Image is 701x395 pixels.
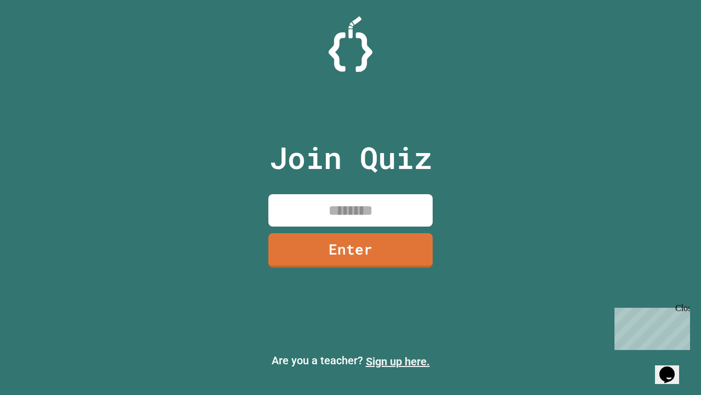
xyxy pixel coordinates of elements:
div: Chat with us now!Close [4,4,76,70]
iframe: chat widget [655,351,690,384]
iframe: chat widget [610,303,690,350]
a: Enter [268,233,433,268]
p: Join Quiz [269,135,432,180]
a: Sign up here. [366,355,430,368]
p: Are you a teacher? [9,352,692,370]
img: Logo.svg [329,16,372,72]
